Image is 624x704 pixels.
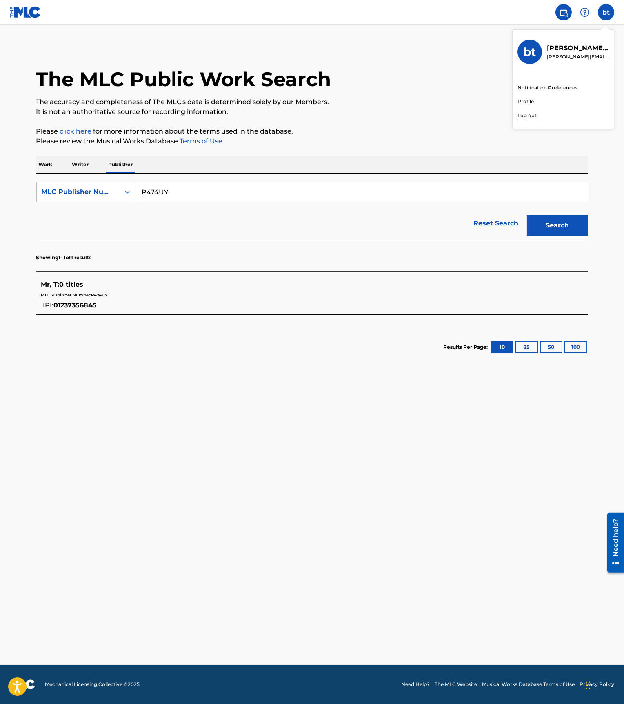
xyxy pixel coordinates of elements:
[583,665,624,704] iframe: Chat Widget
[401,681,430,688] a: Need Help?
[106,156,135,173] p: Publisher
[10,6,41,18] img: MLC Logo
[491,341,513,353] button: 10
[54,301,97,309] span: 01237356845
[580,7,590,17] img: help
[178,137,223,145] a: Terms of Use
[435,681,477,688] a: The MLC Website
[524,45,536,59] h3: bt
[60,281,84,288] span: 0 titles
[41,281,60,288] span: Mr, T :
[517,98,534,105] a: Profile
[444,343,490,351] p: Results Per Page:
[36,156,55,173] p: Work
[41,292,91,298] span: MLC Publisher Number:
[45,681,140,688] span: Mechanical Licensing Collective © 2025
[559,7,568,17] img: search
[527,215,588,236] button: Search
[42,187,115,197] div: MLC Publisher Number
[60,127,92,135] a: click here
[577,4,593,20] div: Help
[43,301,54,309] span: IPI:
[36,254,92,261] p: Showing 1 - 1 of 1 results
[91,292,108,298] span: P474UY
[547,43,609,53] p: benjamin tinsley
[36,136,588,146] p: Please review the Musical Works Database
[70,156,91,173] p: Writer
[580,681,614,688] a: Privacy Policy
[517,112,537,119] p: Log out
[547,53,609,60] p: tinsley.benjamin@gmail.com
[564,341,587,353] button: 100
[36,97,588,107] p: The accuracy and completeness of The MLC's data is determined solely by our Members.
[36,107,588,117] p: It is not an authoritative source for recording information.
[540,341,562,353] button: 50
[482,681,575,688] a: Musical Works Database Terms of Use
[36,67,331,91] h1: The MLC Public Work Search
[36,127,588,136] p: Please for more information about the terms used in the database.
[470,214,523,232] a: Reset Search
[586,673,591,697] div: Drag
[598,4,614,20] div: User Menu
[10,679,35,689] img: logo
[601,509,624,576] iframe: Resource Center
[517,84,577,91] a: Notification Preferences
[515,341,538,353] button: 25
[555,4,572,20] a: Public Search
[36,182,588,240] form: Search Form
